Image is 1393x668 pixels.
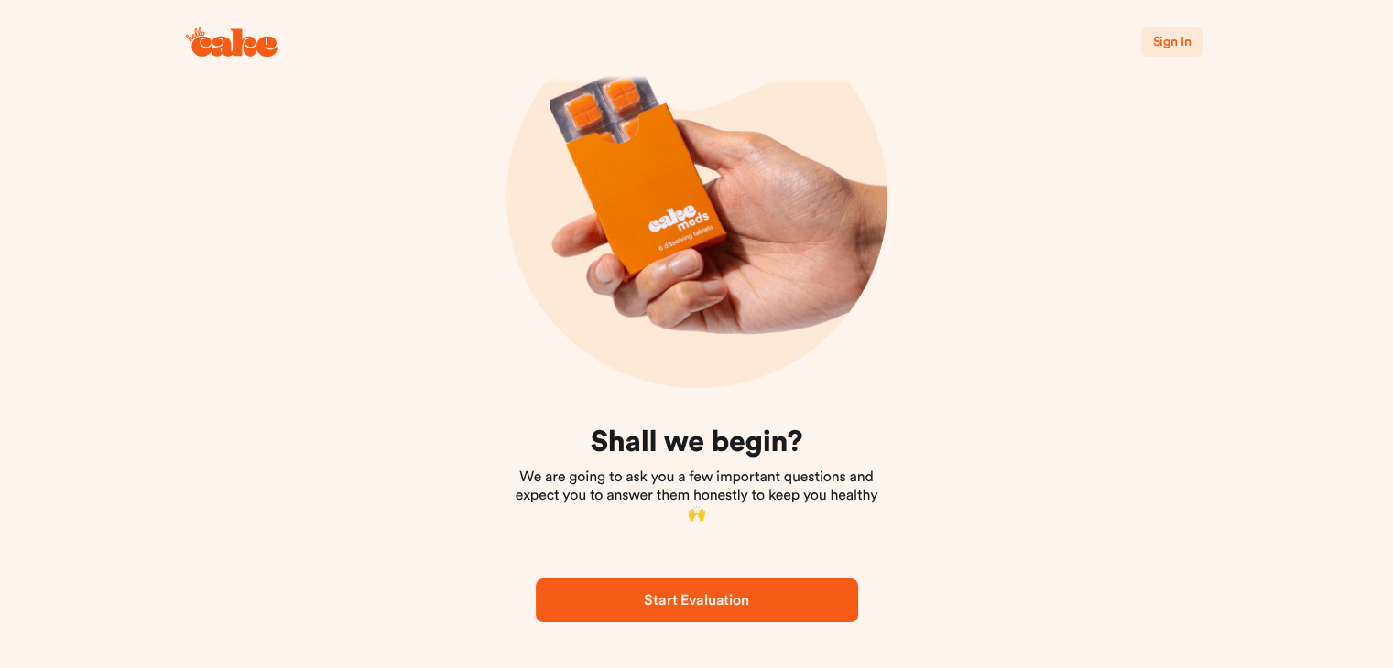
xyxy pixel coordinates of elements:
h1: Shall we begin? [510,425,884,461]
button: Start Evaluation [536,578,858,622]
img: onboarding-img03.png [506,7,887,388]
div: We are going to ask you a few important questions and expect you to answer them honestly to keep ... [510,425,884,523]
span: Start Evaluation [644,593,748,608]
button: Sign In [1141,27,1202,57]
span: Sign In [1152,36,1191,48]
